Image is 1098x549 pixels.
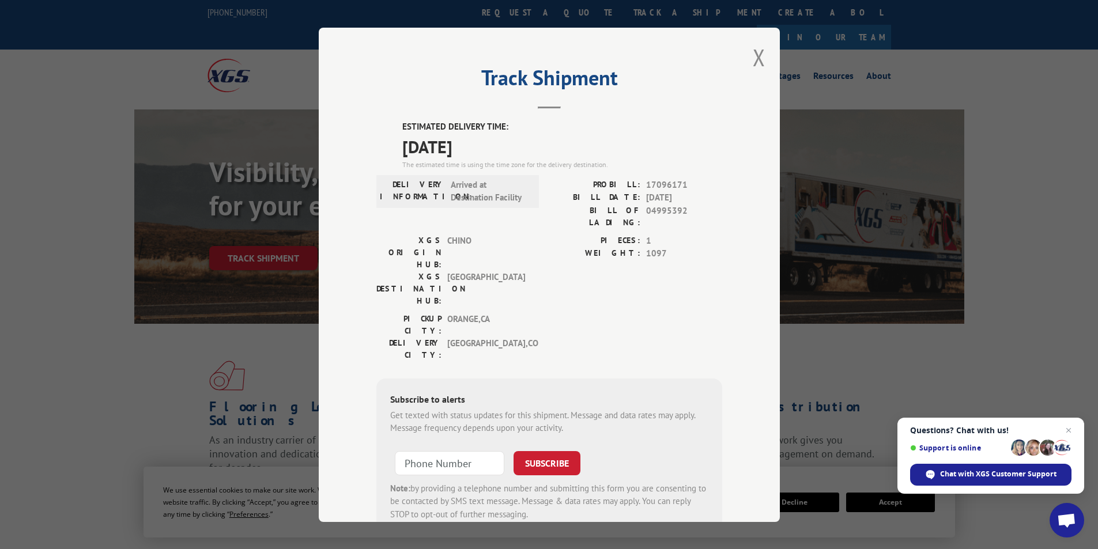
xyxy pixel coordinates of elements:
[549,178,640,191] label: PROBILL:
[376,270,442,306] label: XGS DESTINATION HUB:
[940,469,1057,479] span: Chat with XGS Customer Support
[402,133,722,159] span: [DATE]
[402,159,722,169] div: The estimated time is using the time zone for the delivery destination.
[549,234,640,247] label: PIECES:
[549,247,640,260] label: WEIGHT:
[646,247,722,260] span: 1097
[910,426,1071,435] span: Questions? Chat with us!
[390,392,708,408] div: Subscribe to alerts
[380,178,445,204] label: DELIVERY INFORMATION:
[514,450,580,475] button: SUBSCRIBE
[447,312,525,336] span: ORANGE , CA
[390,408,708,434] div: Get texted with status updates for this shipment. Message and data rates may apply. Message frequ...
[395,450,504,475] input: Phone Number
[549,204,640,228] label: BILL OF LADING:
[910,464,1071,486] div: Chat with XGS Customer Support
[1050,503,1084,537] div: Open chat
[447,270,525,306] span: [GEOGRAPHIC_DATA]
[646,191,722,205] span: [DATE]
[447,234,525,270] span: CHINO
[447,336,525,361] span: [GEOGRAPHIC_DATA] , CO
[646,178,722,191] span: 17096171
[549,191,640,205] label: BILL DATE:
[402,120,722,134] label: ESTIMATED DELIVERY TIME:
[376,312,442,336] label: PICKUP CITY:
[451,178,529,204] span: Arrived at Destination Facility
[646,234,722,247] span: 1
[376,336,442,361] label: DELIVERY CITY:
[390,482,708,521] div: by providing a telephone number and submitting this form you are consenting to be contacted by SM...
[910,444,1007,452] span: Support is online
[1062,423,1076,437] span: Close chat
[646,204,722,228] span: 04995392
[376,70,722,92] h2: Track Shipment
[753,42,765,73] button: Close modal
[376,234,442,270] label: XGS ORIGIN HUB:
[390,482,410,493] strong: Note:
